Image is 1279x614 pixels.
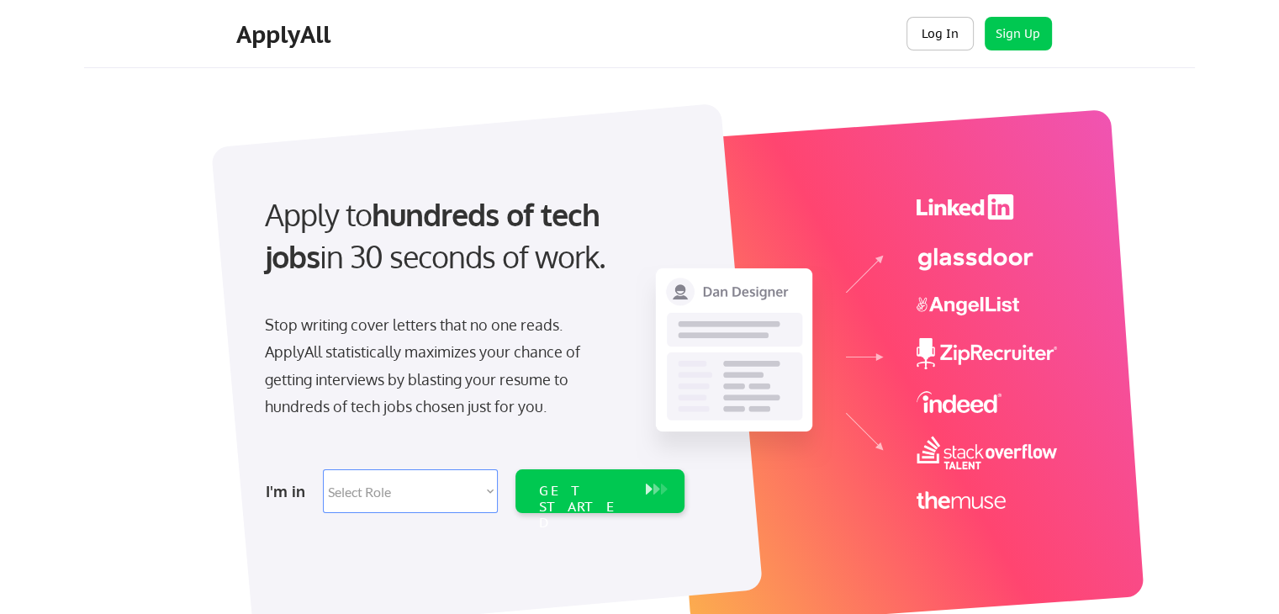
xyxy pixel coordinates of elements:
[265,311,610,421] div: Stop writing cover letters that no one reads. ApplyAll statistically maximizes your chance of get...
[236,20,336,49] div: ApplyAll
[985,17,1052,50] button: Sign Up
[265,193,678,278] div: Apply to in 30 seconds of work.
[539,483,629,532] div: GET STARTED
[265,195,607,275] strong: hundreds of tech jobs
[906,17,974,50] button: Log In
[266,478,313,505] div: I'm in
